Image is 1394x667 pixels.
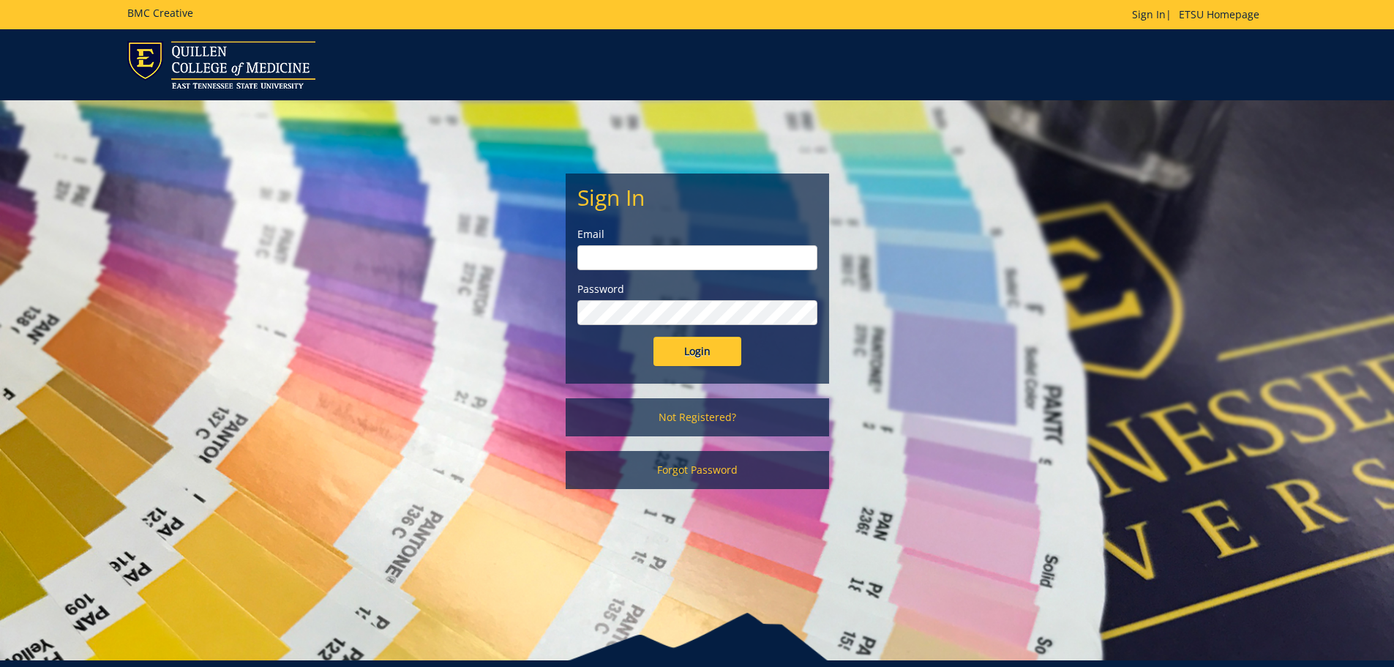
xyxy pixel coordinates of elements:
input: Login [653,337,741,366]
a: Sign In [1132,7,1166,21]
h5: BMC Creative [127,7,193,18]
a: ETSU Homepage [1172,7,1267,21]
label: Email [577,227,817,242]
a: Forgot Password [566,451,829,489]
h2: Sign In [577,185,817,209]
img: ETSU logo [127,41,315,89]
p: | [1132,7,1267,22]
label: Password [577,282,817,297]
a: Not Registered? [566,398,829,436]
